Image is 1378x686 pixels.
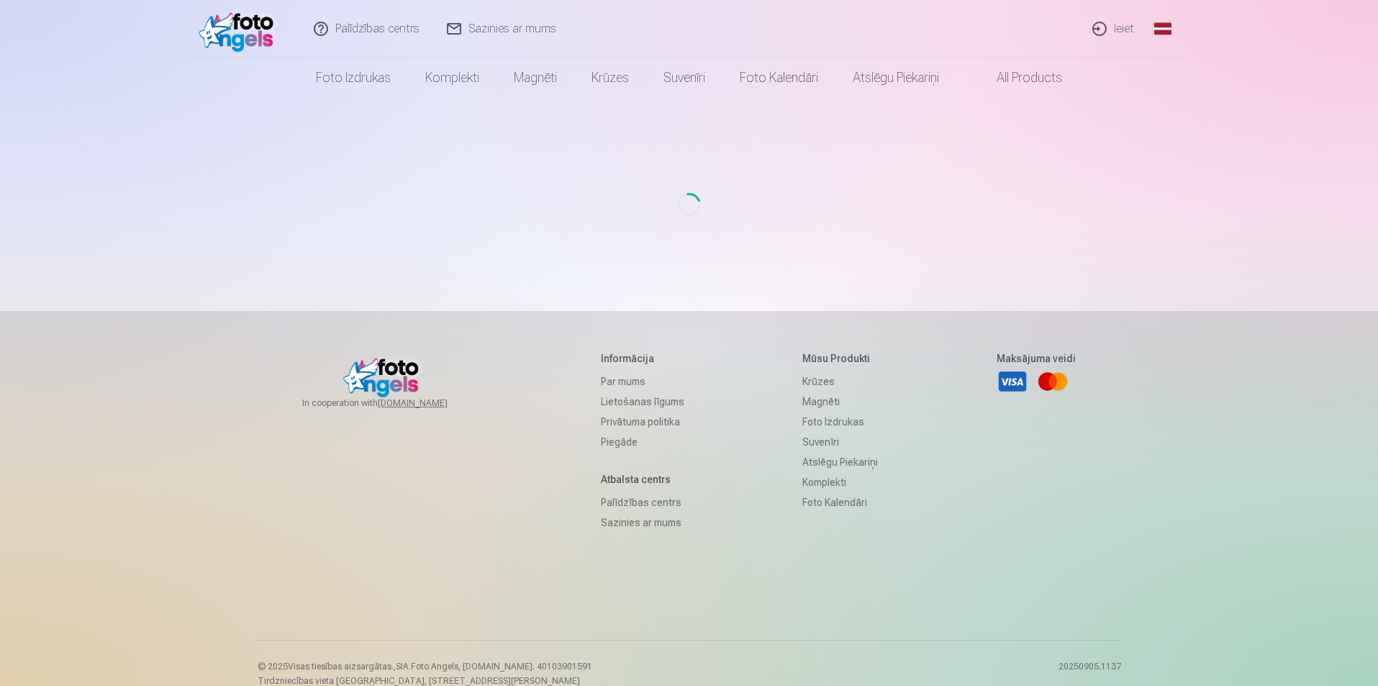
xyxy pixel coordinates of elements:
[199,6,281,52] img: /fa1
[574,58,646,98] a: Krūzes
[378,397,482,409] a: [DOMAIN_NAME]
[299,58,408,98] a: Foto izdrukas
[601,412,684,432] a: Privātuma politika
[396,662,592,672] span: SIA Foto Angels, [DOMAIN_NAME]. 40103901591
[802,392,878,412] a: Magnēti
[802,351,878,366] h5: Mūsu produkti
[302,397,482,409] span: In cooperation with
[601,492,684,513] a: Palīdzības centrs
[802,492,878,513] a: Foto kalendāri
[722,58,835,98] a: Foto kalendāri
[956,58,1079,98] a: All products
[1037,366,1069,397] a: Mastercard
[646,58,722,98] a: Suvenīri
[601,392,684,412] a: Lietošanas līgums
[408,58,497,98] a: Komplekti
[601,513,684,533] a: Sazinies ar mums
[802,452,878,472] a: Atslēgu piekariņi
[258,661,592,672] p: © 2025 Visas tiesības aizsargātas. ,
[601,472,684,487] h5: Atbalsta centrs
[601,351,684,366] h5: Informācija
[997,351,1076,366] h5: Maksājuma veidi
[802,412,878,432] a: Foto izdrukas
[497,58,574,98] a: Magnēti
[802,472,878,492] a: Komplekti
[601,432,684,452] a: Piegāde
[601,371,684,392] a: Par mums
[802,371,878,392] a: Krūzes
[835,58,956,98] a: Atslēgu piekariņi
[997,366,1028,397] a: Visa
[802,432,878,452] a: Suvenīri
